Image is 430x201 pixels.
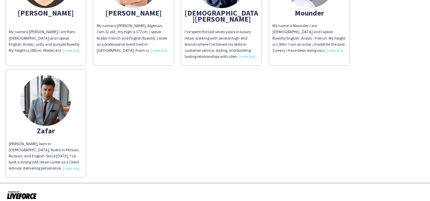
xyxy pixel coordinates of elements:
[272,23,346,53] div: My name is Mounder. I am [DEMOGRAPHIC_DATA] and I speak fluently English , Arabic , French. My he...
[185,29,258,60] div: I’ve spent the last seven years in luxury retail, working with several high-end brands where I’ve...
[97,23,170,53] div: My name is [PERSON_NAME], Algerian, i’am 32 old , my high is 177cm. I speak Arabic French and Eng...
[185,10,258,22] div: [DEMOGRAPHIC_DATA][PERSON_NAME]
[20,75,71,126] img: thumb-688cf7a81e8bf.jpg
[9,128,82,134] div: Zafar
[9,29,82,53] div: My name is [PERSON_NAME] I am from [DEMOGRAPHIC_DATA] and I speak English, Arabic, urdu and punja...
[9,141,82,172] div: [PERSON_NAME], born in [DEMOGRAPHIC_DATA], fluent in Persian, Russian, and English. Since [DATE],...
[272,10,346,16] div: Mounder
[9,10,82,16] div: [PERSON_NAME]
[7,190,37,200] img: Powered by Liveforce
[97,10,170,16] div: [PERSON_NAME]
